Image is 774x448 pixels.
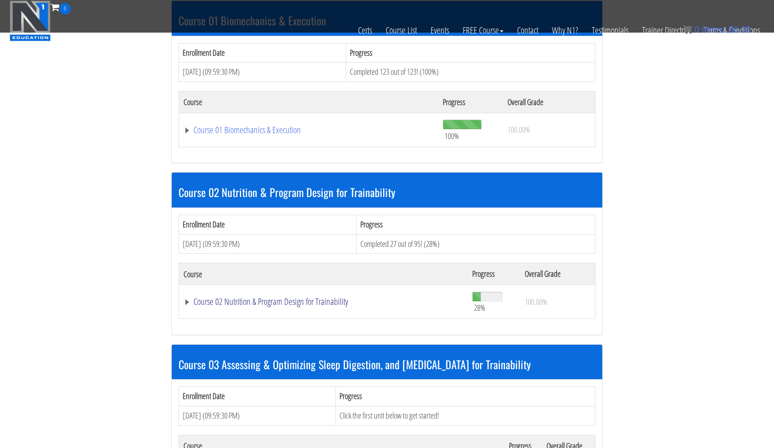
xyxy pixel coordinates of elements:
[503,91,595,113] th: Overall Grade
[184,297,463,306] a: Course 02 Nutrition & Program Design for Trainability
[179,43,346,63] th: Enrollment Date
[59,3,71,14] span: 0
[503,113,595,147] td: 100.00%
[51,1,71,13] a: 0
[456,14,510,46] a: FREE Course
[694,24,699,34] span: 0
[424,14,456,46] a: Events
[474,303,485,313] span: 28%
[351,14,379,46] a: Certs
[179,215,357,234] th: Enrollment Date
[729,24,751,34] bdi: 0.00
[179,234,357,254] td: [DATE] (09:59:30 PM)
[346,43,595,63] th: Progress
[379,14,424,46] a: Course List
[510,14,545,46] a: Contact
[438,91,503,113] th: Progress
[545,14,585,46] a: Why N1?
[520,285,595,319] td: 100.00%
[635,14,697,46] a: Trainer Directory
[346,63,595,82] td: Completed 123 out of 123! (100%)
[179,91,438,113] th: Course
[335,387,595,406] th: Progress
[179,63,346,82] td: [DATE] (09:59:30 PM)
[179,186,595,198] h3: Course 02 Nutrition & Program Design for Trainability
[683,24,751,34] a: 0 items: $0.00
[585,14,635,46] a: Testimonials
[335,406,595,425] td: Click the first unit below to get started!
[179,263,468,285] th: Course
[10,0,51,41] img: n1-education
[179,358,595,370] h3: Course 03 Assessing & Optimizing Sleep Digestion, and [MEDICAL_DATA] for Trainability
[729,24,734,34] span: $
[179,406,336,425] td: [DATE] (09:59:30 PM)
[445,131,459,141] span: 100%
[468,263,520,285] th: Progress
[697,14,767,46] a: Terms & Conditions
[357,234,595,254] td: Completed 27 out of 95! (28%)
[357,215,595,234] th: Progress
[184,125,434,135] a: Course 01 Biomechanics & Execution
[702,24,726,34] span: items:
[179,387,336,406] th: Enrollment Date
[683,25,692,34] img: icon11.png
[520,263,595,285] th: Overall Grade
